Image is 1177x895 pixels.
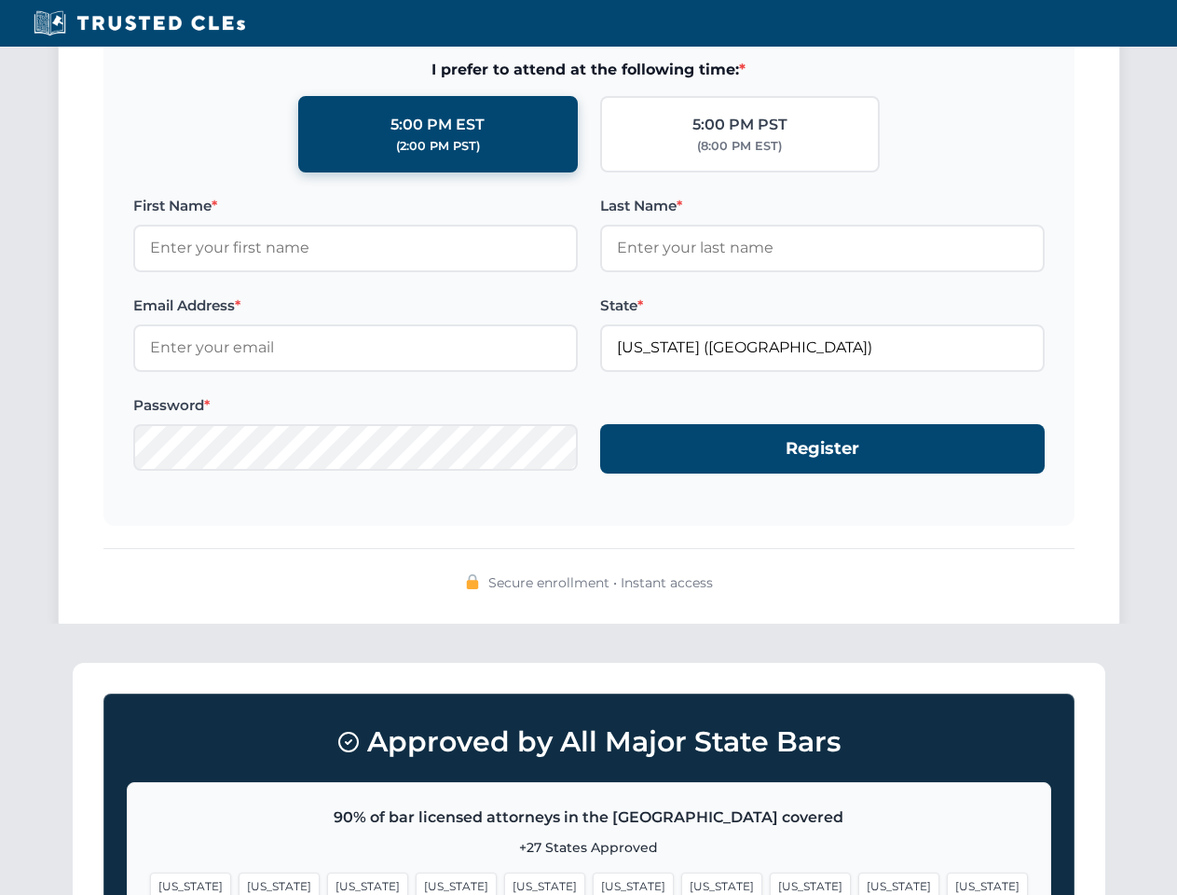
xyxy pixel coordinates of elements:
[600,295,1045,317] label: State
[692,113,787,137] div: 5:00 PM PST
[28,9,251,37] img: Trusted CLEs
[150,837,1028,858] p: +27 States Approved
[600,324,1045,371] input: Florida (FL)
[390,113,485,137] div: 5:00 PM EST
[150,805,1028,830] p: 90% of bar licensed attorneys in the [GEOGRAPHIC_DATA] covered
[127,717,1051,767] h3: Approved by All Major State Bars
[465,574,480,589] img: 🔒
[600,424,1045,474] button: Register
[600,225,1045,271] input: Enter your last name
[133,58,1045,82] span: I prefer to attend at the following time:
[488,572,713,593] span: Secure enrollment • Instant access
[396,137,480,156] div: (2:00 PM PST)
[697,137,782,156] div: (8:00 PM EST)
[600,195,1045,217] label: Last Name
[133,295,578,317] label: Email Address
[133,225,578,271] input: Enter your first name
[133,324,578,371] input: Enter your email
[133,394,578,417] label: Password
[133,195,578,217] label: First Name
